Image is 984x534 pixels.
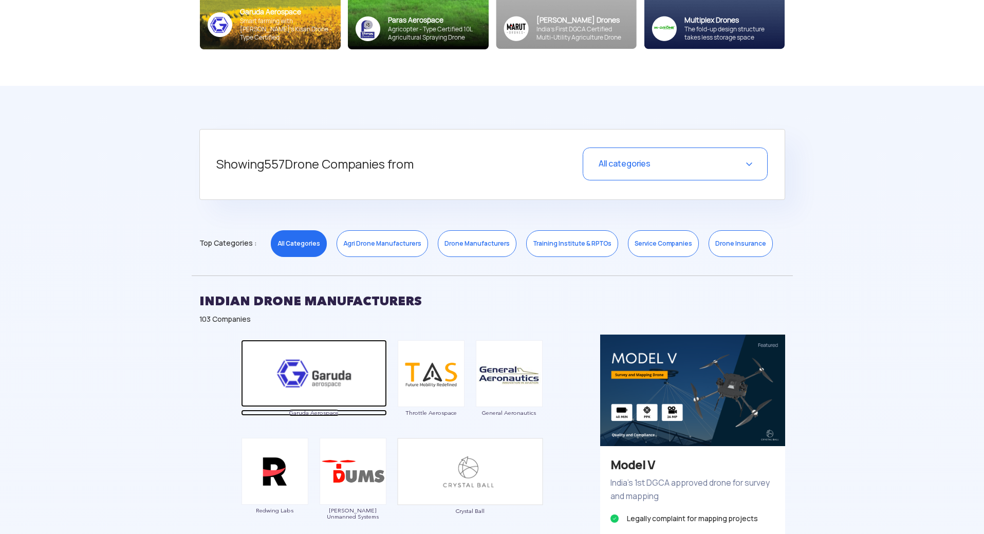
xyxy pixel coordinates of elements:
[388,25,481,42] div: Agricopter - Type Certified 10L Agricultural Spraying Drone
[475,368,543,415] a: General Aeronautics
[684,25,777,42] div: The fold-up design structure takes less storage space
[264,156,285,172] span: 557
[610,511,775,526] li: Legally complaint for mapping projects
[397,438,543,505] img: ic_crystalball_double.png
[398,340,465,407] img: ic_throttle.png
[397,410,465,416] span: Throttle Aerospace
[684,15,777,25] div: Multiplex Drones
[319,507,387,520] span: [PERSON_NAME] Unmanned Systems
[320,438,386,505] img: ic_daksha.png
[526,230,618,257] a: Training Institute & RPTOs
[709,230,773,257] a: Drone Insurance
[241,410,387,416] span: Garuda Aerospace
[199,314,785,324] div: 103 Companies
[536,15,629,25] div: [PERSON_NAME] Drones
[199,235,256,251] span: Top Categories :
[319,466,387,520] a: [PERSON_NAME] Unmanned Systems
[208,12,232,37] img: ic_garuda_sky.png
[356,16,380,41] img: paras-logo-banner.png
[240,7,333,17] div: Garuda Aerospace
[337,230,428,257] a: Agri Drone Manufacturers
[397,368,465,415] a: Throttle Aerospace
[397,508,543,514] span: Crystal Ball
[240,17,333,42] div: Smart farming with [PERSON_NAME]’s Kisan Drone - Type Certified
[241,368,387,416] a: Garuda Aerospace
[600,335,785,446] img: bg_eco_crystal.png
[610,456,775,474] h3: Model V
[242,438,308,505] img: ic_redwinglabs.png
[504,16,529,41] img: Group%2036313.png
[241,340,387,407] img: ic_garuda_eco.png
[271,230,327,257] a: All Categories
[610,476,775,503] p: India’s 1st DGCA approved drone for survey and mapping
[476,340,543,407] img: ic_general.png
[397,466,543,514] a: Crystal Ball
[388,15,481,25] div: Paras Aerospace
[475,410,543,416] span: General Aeronautics
[438,230,516,257] a: Drone Manufacturers
[216,148,520,181] h5: Showing Drone Companies from
[241,507,309,513] span: Redwing Labs
[241,466,309,513] a: Redwing Labs
[199,288,785,314] h2: INDIAN DRONE MANUFACTURERS
[628,230,699,257] a: Service Companies
[536,25,629,42] div: India’s First DGCA Certified Multi-Utility Agriculture Drone
[599,158,651,169] span: All categories
[652,16,677,41] img: ic_multiplex_sky.png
